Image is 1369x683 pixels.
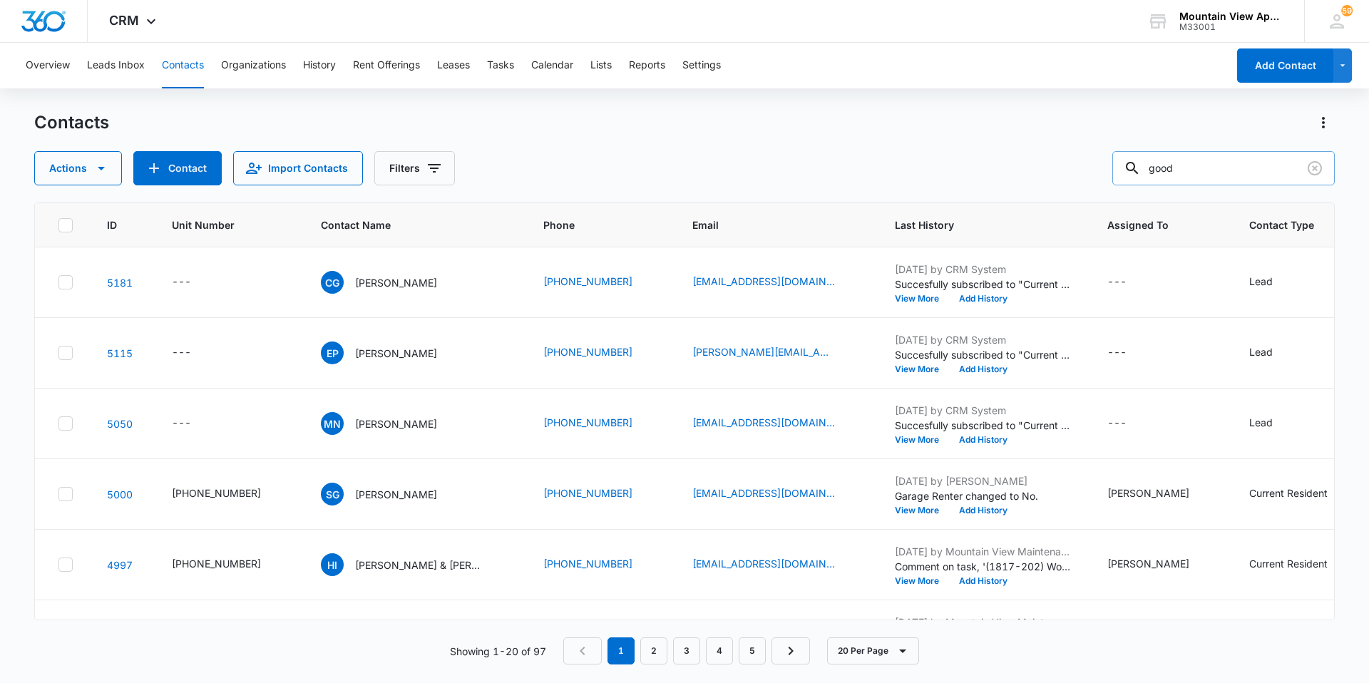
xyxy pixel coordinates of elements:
div: Unit Number - 545-1859-103 - Select to Edit Field [172,486,287,503]
div: Unit Number - - Select to Edit Field [172,274,217,291]
button: Add History [949,365,1017,374]
a: [PHONE_NUMBER] [543,415,632,430]
div: Contact Name - Christopher Goodwin - Select to Edit Field [321,271,463,294]
div: Assigned To - - Select to Edit Field [1107,274,1152,291]
p: Succesfully subscribed to "Current Residents ". [895,347,1073,362]
div: Phone - (970) 481-1786 - Select to Edit Field [543,344,658,361]
a: [EMAIL_ADDRESS][DOMAIN_NAME] [692,486,835,500]
div: [PHONE_NUMBER] [172,556,261,571]
span: MN [321,412,344,435]
a: [PHONE_NUMBER] [543,344,632,359]
button: View More [895,506,949,515]
div: account name [1179,11,1283,22]
button: Add History [949,506,1017,515]
div: Email - drake2chris@hotmail.com - Select to Edit Field [692,274,861,291]
a: Navigate to contact details page for Christopher Goodwin [107,277,133,289]
a: Navigate to contact details page for Shane Good [107,488,133,500]
button: Add History [949,436,1017,444]
button: 20 Per Page [827,637,919,664]
button: Leads Inbox [87,43,145,88]
div: [PHONE_NUMBER] [172,486,261,500]
button: Clear [1303,157,1326,180]
div: Unit Number - - Select to Edit Field [172,344,217,361]
span: Phone [543,217,637,232]
div: Lead [1249,274,1273,289]
span: CG [321,271,344,294]
button: View More [895,365,949,374]
button: Actions [34,151,122,185]
span: EP [321,341,344,364]
a: Page 5 [739,637,766,664]
div: Assigned To - Makenna Berry - Select to Edit Field [1107,556,1215,573]
a: [PHONE_NUMBER] [543,556,632,571]
div: --- [172,415,191,432]
a: Page 4 [706,637,733,664]
div: Contact Type - Current Resident - Select to Edit Field [1249,556,1353,573]
a: [PHONE_NUMBER] [543,486,632,500]
p: [PERSON_NAME] [355,275,437,290]
button: View More [895,436,949,444]
button: Add Contact [1237,48,1333,83]
p: [DATE] by Mountain View Maintenance [895,615,1073,630]
div: Current Resident [1249,556,1328,571]
input: Search Contacts [1112,151,1335,185]
span: Unit Number [172,217,287,232]
p: [DATE] by CRM System [895,332,1073,347]
div: Email - hayleemccullough@icloud.com - Select to Edit Field [692,556,861,573]
div: notifications count [1341,5,1353,16]
p: [DATE] by CRM System [895,262,1073,277]
span: Contact Type [1249,217,1333,232]
p: Succesfully subscribed to "Current Residents ". [895,277,1073,292]
button: Actions [1312,111,1335,134]
span: 59 [1341,5,1353,16]
button: Reports [629,43,665,88]
button: Lists [590,43,612,88]
p: Showing 1-20 of 97 [450,644,546,659]
p: Comment on task, '(1817-202) Work Order ' "AC is good to go. Picked up portable ac units." [895,559,1073,574]
div: Unit Number - 545-1817-202 - Select to Edit Field [172,556,287,573]
p: [PERSON_NAME] [355,346,437,361]
button: History [303,43,336,88]
a: [EMAIL_ADDRESS][DOMAIN_NAME] [692,274,835,289]
span: ID [107,217,117,232]
p: Succesfully subscribed to "Current Residents ". [895,418,1073,433]
div: --- [1107,344,1127,361]
div: Contact Type - Lead - Select to Edit Field [1249,415,1298,432]
a: Navigate to contact details page for Eric Phillips [107,347,133,359]
button: Leases [437,43,470,88]
div: --- [1107,415,1127,432]
span: CRM [109,13,139,28]
span: Last History [895,217,1052,232]
span: Assigned To [1107,217,1194,232]
button: View More [895,577,949,585]
div: Lead [1249,415,1273,430]
a: [EMAIL_ADDRESS][DOMAIN_NAME] [692,556,835,571]
p: [PERSON_NAME] & [PERSON_NAME] [355,558,483,572]
nav: Pagination [563,637,810,664]
button: Add History [949,294,1017,303]
span: Contact Name [321,217,488,232]
div: Unit Number - - Select to Edit Field [172,415,217,432]
div: Assigned To - - Select to Edit Field [1107,415,1152,432]
div: Email - shaner157@gmail.com - Select to Edit Field [692,486,861,503]
em: 1 [607,637,635,664]
a: [PHONE_NUMBER] [543,274,632,289]
a: Navigate to contact details page for Hailey Isenhart & Haylee McCullough [107,559,133,571]
button: Add Contact [133,151,222,185]
div: Contact Type - Current Resident - Select to Edit Field [1249,486,1353,503]
span: SG [321,483,344,505]
a: [PERSON_NAME][EMAIL_ADDRESS][PERSON_NAME][DOMAIN_NAME] [692,344,835,359]
div: Contact Type - Lead - Select to Edit Field [1249,274,1298,291]
div: Assigned To - Kaitlyn Mendoza - Select to Edit Field [1107,486,1215,503]
p: [DATE] by CRM System [895,403,1073,418]
button: Import Contacts [233,151,363,185]
button: Add History [949,577,1017,585]
div: Phone - (859) 404-7601 - Select to Edit Field [543,274,658,291]
div: Contact Name - Hailey Isenhart & Haylee McCullough - Select to Edit Field [321,553,509,576]
div: Email - eric.phillips@traustsecurity.com - Select to Edit Field [692,344,861,361]
span: HI [321,553,344,576]
div: Lead [1249,344,1273,359]
div: Phone - (970) 889-3330 - Select to Edit Field [543,415,658,432]
a: Page 3 [673,637,700,664]
p: [DATE] by Mountain View Maintenance [895,544,1073,559]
